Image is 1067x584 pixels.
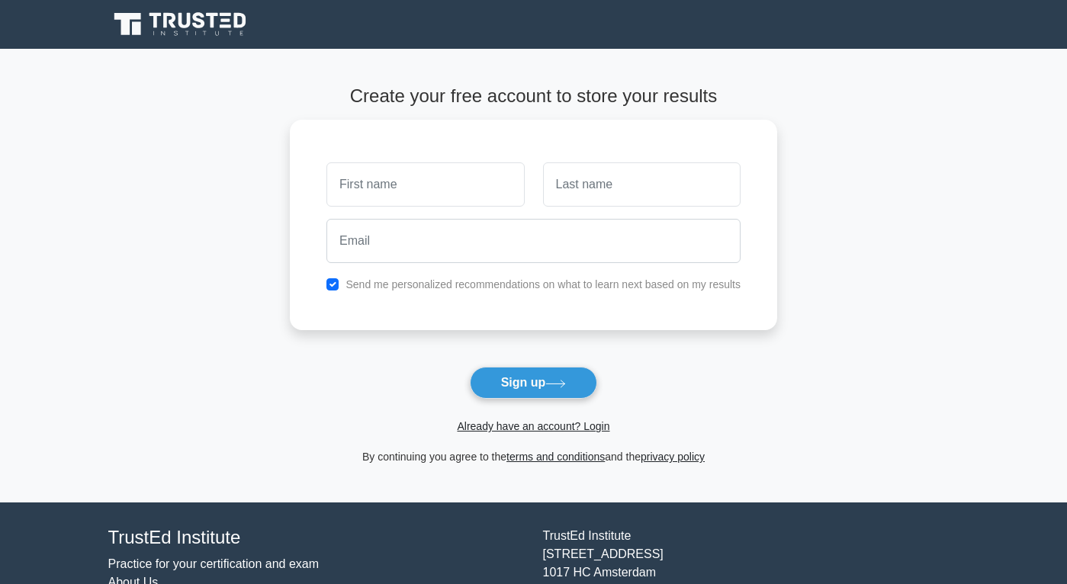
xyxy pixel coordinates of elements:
a: Practice for your certification and exam [108,557,320,570]
h4: TrustEd Institute [108,527,525,549]
h4: Create your free account to store your results [290,85,777,107]
a: Already have an account? Login [457,420,609,432]
a: privacy policy [641,451,705,463]
input: Email [326,219,741,263]
input: First name [326,162,524,207]
button: Sign up [470,367,598,399]
a: terms and conditions [506,451,605,463]
div: By continuing you agree to the and the [281,448,786,466]
input: Last name [543,162,741,207]
label: Send me personalized recommendations on what to learn next based on my results [345,278,741,290]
